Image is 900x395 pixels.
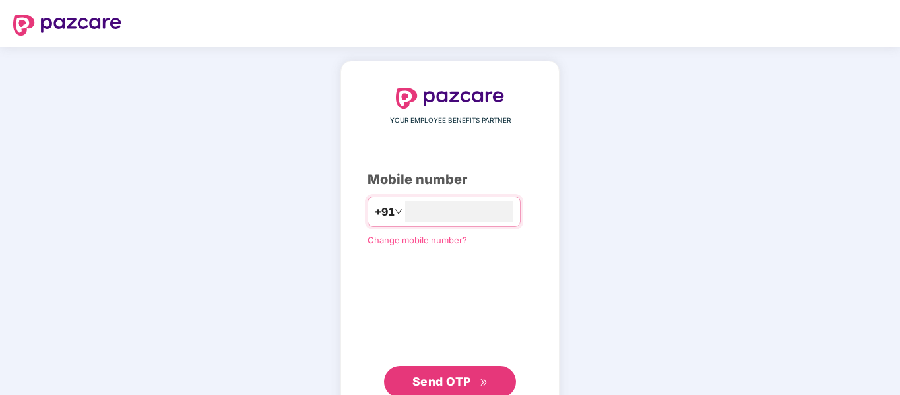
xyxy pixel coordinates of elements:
[368,235,467,245] a: Change mobile number?
[480,379,488,387] span: double-right
[395,208,402,216] span: down
[375,204,395,220] span: +91
[390,115,511,126] span: YOUR EMPLOYEE BENEFITS PARTNER
[13,15,121,36] img: logo
[412,375,471,388] span: Send OTP
[396,88,504,109] img: logo
[368,169,532,190] div: Mobile number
